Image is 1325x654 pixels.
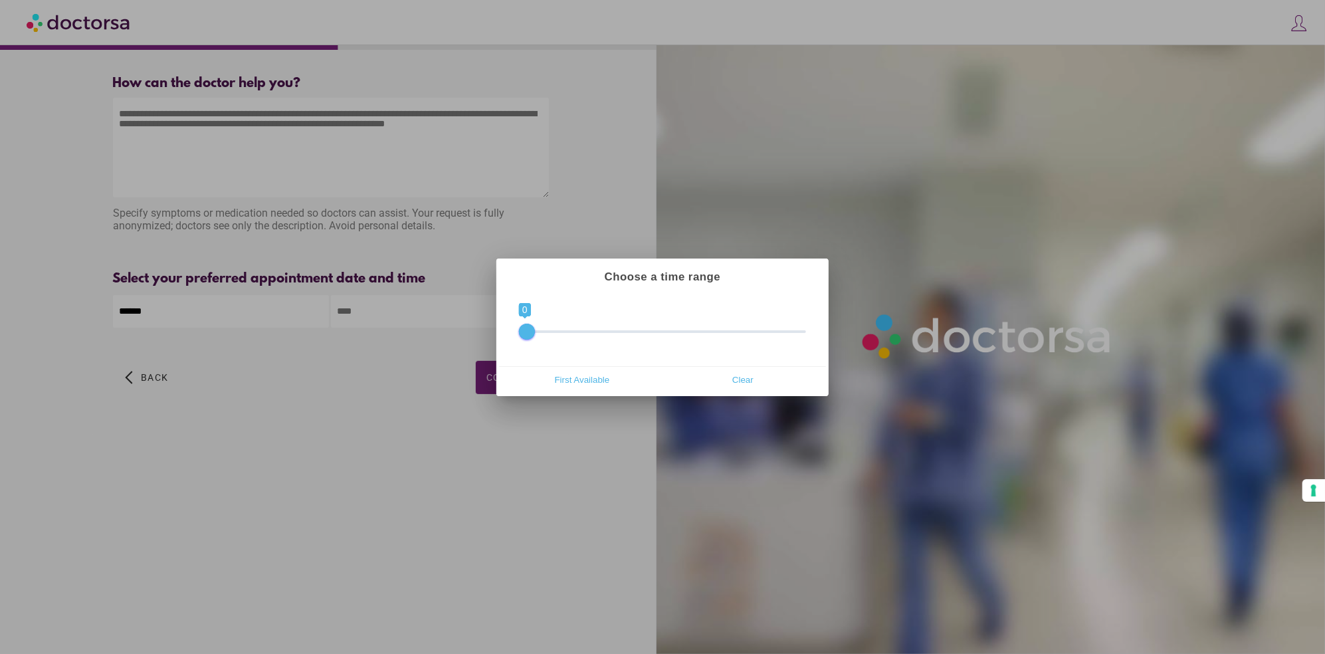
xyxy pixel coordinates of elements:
[1302,479,1325,502] button: Your consent preferences for tracking technologies
[506,370,659,390] span: First Available
[519,303,531,316] span: 0
[605,271,721,283] strong: Choose a time range
[502,370,662,391] button: First Available
[666,370,819,390] span: Clear
[662,370,823,391] button: Clear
